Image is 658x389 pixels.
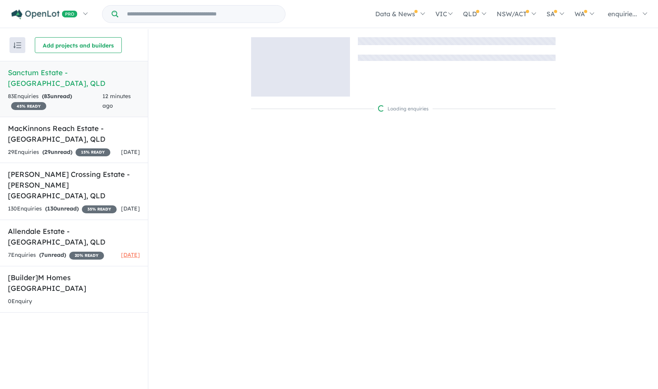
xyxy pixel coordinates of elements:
[42,148,72,156] strong: ( unread)
[39,251,66,258] strong: ( unread)
[8,297,32,306] div: 0 Enquir y
[8,226,140,247] h5: Allendale Estate - [GEOGRAPHIC_DATA] , QLD
[44,93,50,100] span: 83
[45,205,79,212] strong: ( unread)
[41,251,44,258] span: 7
[121,251,140,258] span: [DATE]
[102,93,131,109] span: 12 minutes ago
[11,102,46,110] span: 45 % READY
[11,9,78,19] img: Openlot PRO Logo White
[8,204,117,214] div: 130 Enquir ies
[120,6,284,23] input: Try estate name, suburb, builder or developer
[47,205,57,212] span: 130
[378,105,429,113] div: Loading enquiries
[8,169,140,201] h5: [PERSON_NAME] Crossing Estate - [PERSON_NAME][GEOGRAPHIC_DATA] , QLD
[8,250,104,260] div: 7 Enquir ies
[76,148,110,156] span: 15 % READY
[69,252,104,260] span: 20 % READY
[8,67,140,89] h5: Sanctum Estate - [GEOGRAPHIC_DATA] , QLD
[82,205,117,213] span: 35 % READY
[44,148,51,156] span: 29
[121,205,140,212] span: [DATE]
[8,272,140,294] h5: [Builder] M Homes [GEOGRAPHIC_DATA]
[608,10,637,18] span: enquirie...
[42,93,72,100] strong: ( unread)
[8,92,102,111] div: 83 Enquir ies
[8,148,110,157] div: 29 Enquir ies
[8,123,140,144] h5: MacKinnons Reach Estate - [GEOGRAPHIC_DATA] , QLD
[35,37,122,53] button: Add projects and builders
[121,148,140,156] span: [DATE]
[13,42,21,48] img: sort.svg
